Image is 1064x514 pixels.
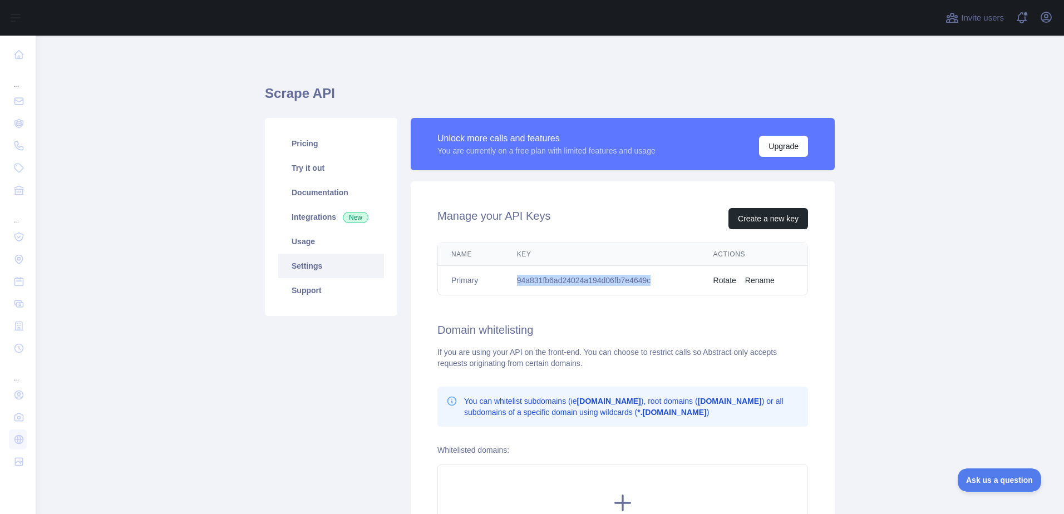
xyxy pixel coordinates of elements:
button: Rename [745,275,775,286]
th: Name [438,243,504,266]
b: [DOMAIN_NAME] [577,397,641,406]
h2: Domain whitelisting [437,322,808,338]
td: 94a831fb6ad24024a194d06fb7e4649c [504,266,700,295]
div: Unlock more calls and features [437,132,656,145]
a: Try it out [278,156,384,180]
button: Invite users [943,9,1006,27]
th: Actions [700,243,807,266]
h2: Manage your API Keys [437,208,550,229]
span: New [343,212,368,223]
a: Support [278,278,384,303]
a: Usage [278,229,384,254]
label: Whitelisted domains: [437,446,509,454]
div: You are currently on a free plan with limited features and usage [437,145,656,156]
a: Pricing [278,131,384,156]
p: You can whitelist subdomains (ie ), root domains ( ) or all subdomains of a specific domain using... [464,396,799,418]
td: Primary [438,266,504,295]
a: Integrations New [278,205,384,229]
div: ... [9,360,27,383]
button: Create a new key [728,208,808,229]
button: Rotate [713,275,736,286]
b: *.[DOMAIN_NAME] [637,408,706,417]
button: Upgrade [759,136,808,157]
h1: Scrape API [265,85,835,111]
a: Settings [278,254,384,278]
b: [DOMAIN_NAME] [698,397,762,406]
div: If you are using your API on the front-end. You can choose to restrict calls so Abstract only acc... [437,347,808,369]
span: Invite users [961,12,1004,24]
a: Documentation [278,180,384,205]
th: Key [504,243,700,266]
iframe: Toggle Customer Support [958,468,1042,492]
div: ... [9,67,27,89]
div: ... [9,202,27,225]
